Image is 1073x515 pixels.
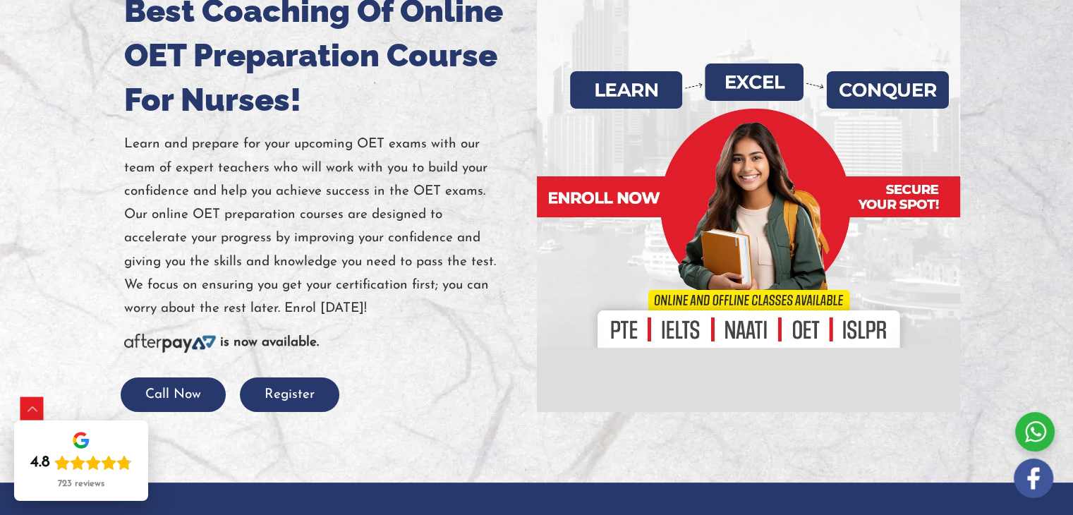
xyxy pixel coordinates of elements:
[30,453,50,473] div: 4.8
[1014,459,1053,498] img: white-facebook.png
[30,453,132,473] div: Rating: 4.8 out of 5
[58,478,104,490] div: 723 reviews
[121,377,226,412] button: Call Now
[124,334,216,353] img: Afterpay-Logo
[124,133,526,320] p: Learn and prepare for your upcoming OET exams with our team of expert teachers who will work with...
[240,377,339,412] button: Register
[240,388,339,401] a: Register
[220,336,319,349] b: is now available.
[121,388,226,401] a: Call Now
